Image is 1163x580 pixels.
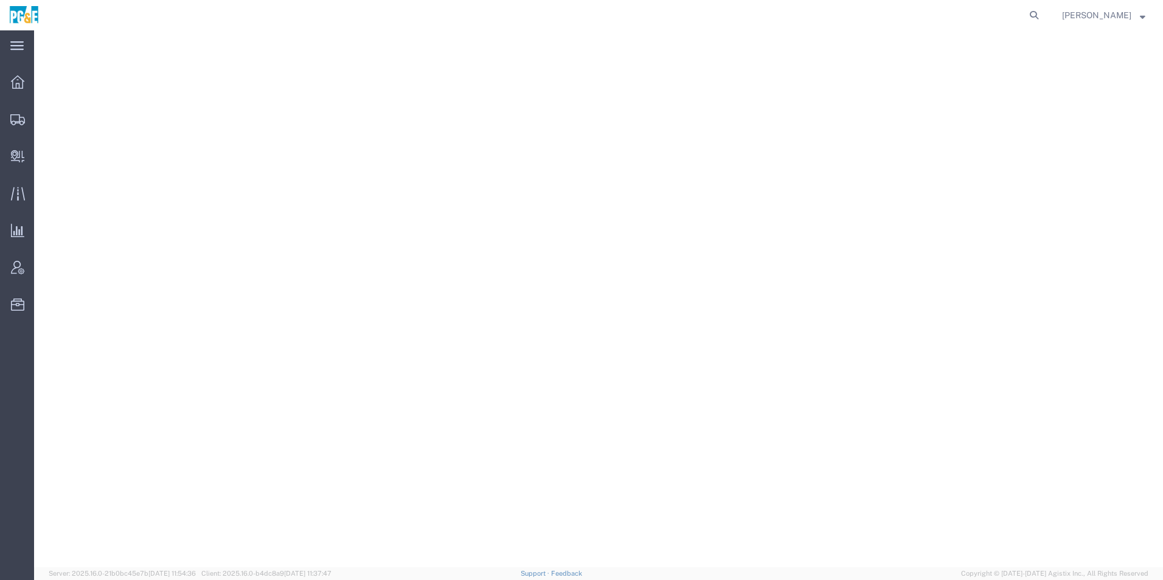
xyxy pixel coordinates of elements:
span: [DATE] 11:37:47 [284,570,332,577]
img: logo [9,6,40,24]
iframe: FS Legacy Container [34,30,1163,567]
span: Client: 2025.16.0-b4dc8a9 [201,570,332,577]
span: Rhiannon Nichols [1062,9,1131,22]
a: Feedback [551,570,582,577]
span: Server: 2025.16.0-21b0bc45e7b [49,570,196,577]
a: Support [521,570,551,577]
span: [DATE] 11:54:36 [148,570,196,577]
button: [PERSON_NAME] [1061,8,1146,22]
span: Copyright © [DATE]-[DATE] Agistix Inc., All Rights Reserved [961,568,1148,579]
